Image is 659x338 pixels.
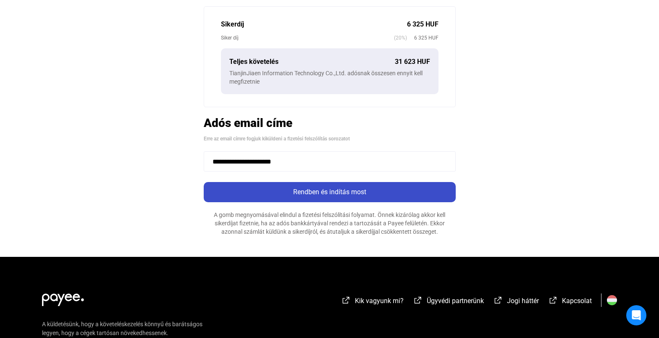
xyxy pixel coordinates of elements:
[427,297,484,305] span: Ügyvédi partnerünk
[204,116,456,130] h2: Adós email címe
[394,34,407,42] span: (20%)
[507,297,539,305] span: Jogi háttér
[562,297,592,305] span: Kapcsolat
[229,57,395,67] div: Teljes követelés
[206,187,453,197] div: Rendben és indítás most
[413,298,484,306] a: external-link-whiteÜgyvédi partnerünk
[341,298,404,306] a: external-link-whiteKik vagyunk mi?
[221,19,407,29] div: Sikerdíj
[355,297,404,305] span: Kik vagyunk mi?
[407,19,438,29] div: 6 325 HUF
[493,296,503,304] img: external-link-white
[221,34,394,42] div: Siker díj
[493,298,539,306] a: external-link-whiteJogi háttér
[42,289,84,306] img: white-payee-white-dot.svg
[204,182,456,202] button: Rendben és indítás most
[204,135,456,143] div: Erre az email címre fogjuk kiküldeni a fizetési felszólítás sorozatot
[395,57,430,67] div: 31 623 HUF
[407,34,438,42] span: 6 325 HUF
[204,211,456,236] div: A gomb megnyomásával elindul a fizetési felszólítási folyamat. Önnek kizárólag akkor kell sikerdí...
[229,69,430,86] div: TianjinJiaen Information Technology Co.,Ltd. adósnak összesen ennyit kell megfizetnie
[413,296,423,304] img: external-link-white
[341,296,351,304] img: external-link-white
[548,296,558,304] img: external-link-white
[626,305,646,325] div: Open Intercom Messenger
[607,295,617,305] img: HU.svg
[548,298,592,306] a: external-link-whiteKapcsolat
